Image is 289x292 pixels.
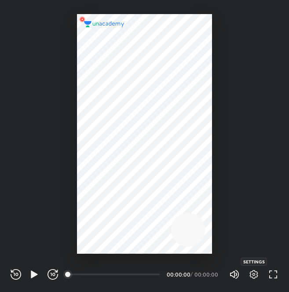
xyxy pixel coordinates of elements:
[84,21,124,27] img: logo.2a7e12a2.svg
[190,272,193,277] div: /
[241,258,267,266] div: Settings
[167,272,189,277] div: 00:00:00
[194,272,219,277] div: 00:00:00
[77,14,88,25] img: wMgqJGBwKWe8AAAAABJRU5ErkJggg==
